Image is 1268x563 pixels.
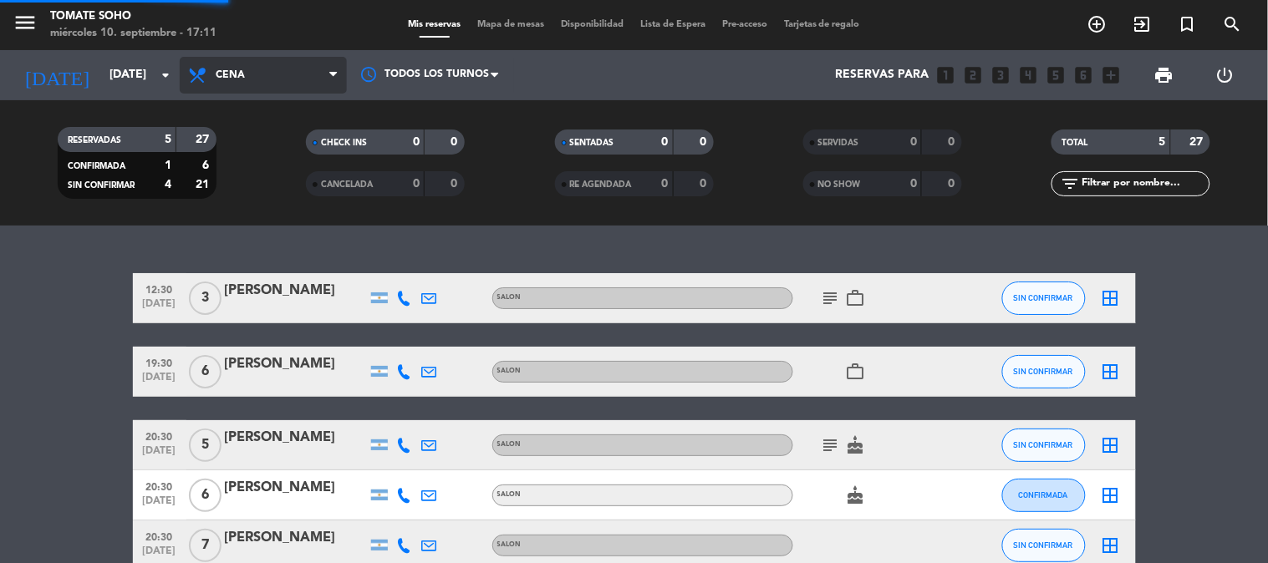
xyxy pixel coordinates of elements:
[225,280,367,302] div: [PERSON_NAME]
[165,179,171,190] strong: 4
[910,178,917,190] strong: 0
[1002,281,1086,315] button: SIN CONFIRMAR
[700,178,710,190] strong: 0
[1060,174,1080,194] i: filter_list
[776,20,868,29] span: Tarjetas de regalo
[1014,540,1073,550] span: SIN CONFIRMAR
[321,139,367,147] span: CHECK INS
[139,526,181,545] span: 20:30
[165,160,171,171] strong: 1
[139,353,181,372] span: 19:30
[935,64,957,86] i: looks_one
[165,134,171,145] strong: 5
[632,20,714,29] span: Lista de Espera
[50,25,216,42] div: miércoles 10. septiembre - 17:11
[1002,429,1086,462] button: SIN CONFIRMAR
[189,479,222,512] span: 6
[1087,14,1108,34] i: add_circle_outline
[13,10,38,41] button: menu
[497,294,522,301] span: SALON
[13,10,38,35] i: menu
[1046,64,1067,86] i: looks_5
[570,139,614,147] span: SENTADAS
[1018,64,1040,86] i: looks_4
[321,180,373,189] span: CANCELADA
[1002,479,1086,512] button: CONFIRMADA
[139,476,181,495] span: 20:30
[189,355,222,388] span: 6
[1101,535,1121,555] i: border_all
[413,178,420,190] strong: 0
[196,134,212,145] strong: 27
[68,162,125,170] span: CONFIRMADA
[68,181,135,190] span: SIN CONFIRMAR
[413,136,420,148] strong: 0
[225,427,367,449] div: [PERSON_NAME]
[202,160,212,171] strong: 6
[497,368,522,374] span: SALON
[714,20,776,29] span: Pre-acceso
[139,279,181,298] span: 12:30
[846,288,866,308] i: work_outline
[1101,64,1123,86] i: add_box
[1101,288,1121,308] i: border_all
[155,65,176,85] i: arrow_drop_down
[13,57,101,94] i: [DATE]
[196,179,212,190] strong: 21
[948,178,958,190] strong: 0
[1101,362,1121,382] i: border_all
[1159,136,1166,148] strong: 5
[948,136,958,148] strong: 0
[1019,490,1068,500] span: CONFIRMADA
[1178,14,1198,34] i: turned_in_not
[50,8,216,25] div: Tomate Soho
[963,64,985,86] i: looks_two
[1215,65,1235,85] i: power_settings_new
[1190,136,1207,148] strong: 27
[469,20,553,29] span: Mapa de mesas
[836,68,929,82] span: Reservas para
[1002,355,1086,388] button: SIN CONFIRMAR
[497,441,522,448] span: SALON
[1062,139,1087,147] span: TOTAL
[139,372,181,391] span: [DATE]
[1014,367,1073,376] span: SIN CONFIRMAR
[68,136,121,145] span: RESERVADAS
[139,426,181,445] span: 20:30
[400,20,469,29] span: Mis reservas
[1014,440,1073,449] span: SIN CONFIRMAR
[700,136,710,148] strong: 0
[662,178,669,190] strong: 0
[1101,435,1121,455] i: border_all
[990,64,1012,86] i: looks_3
[846,362,866,382] i: work_outline
[1194,50,1255,100] div: LOG OUT
[225,527,367,549] div: [PERSON_NAME]
[846,435,866,455] i: cake
[1002,529,1086,562] button: SIN CONFIRMAR
[662,136,669,148] strong: 0
[910,136,917,148] strong: 0
[1073,64,1095,86] i: looks_6
[1133,14,1153,34] i: exit_to_app
[553,20,632,29] span: Disponibilidad
[821,288,841,308] i: subject
[497,541,522,548] span: SALON
[821,435,841,455] i: subject
[1223,14,1243,34] i: search
[139,298,181,317] span: [DATE]
[846,485,866,505] i: cake
[189,281,222,315] span: 3
[818,180,861,189] span: NO SHOW
[189,429,222,462] span: 5
[497,491,522,498] span: SALON
[216,69,245,81] span: Cena
[139,445,181,464] span: [DATE]
[451,136,461,148] strong: 0
[1101,485,1121,505] i: border_all
[1014,293,1073,302] span: SIN CONFIRMAR
[189,529,222,562] span: 7
[1154,65,1174,85] span: print
[225,477,367,499] div: [PERSON_NAME]
[818,139,859,147] span: SERVIDAS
